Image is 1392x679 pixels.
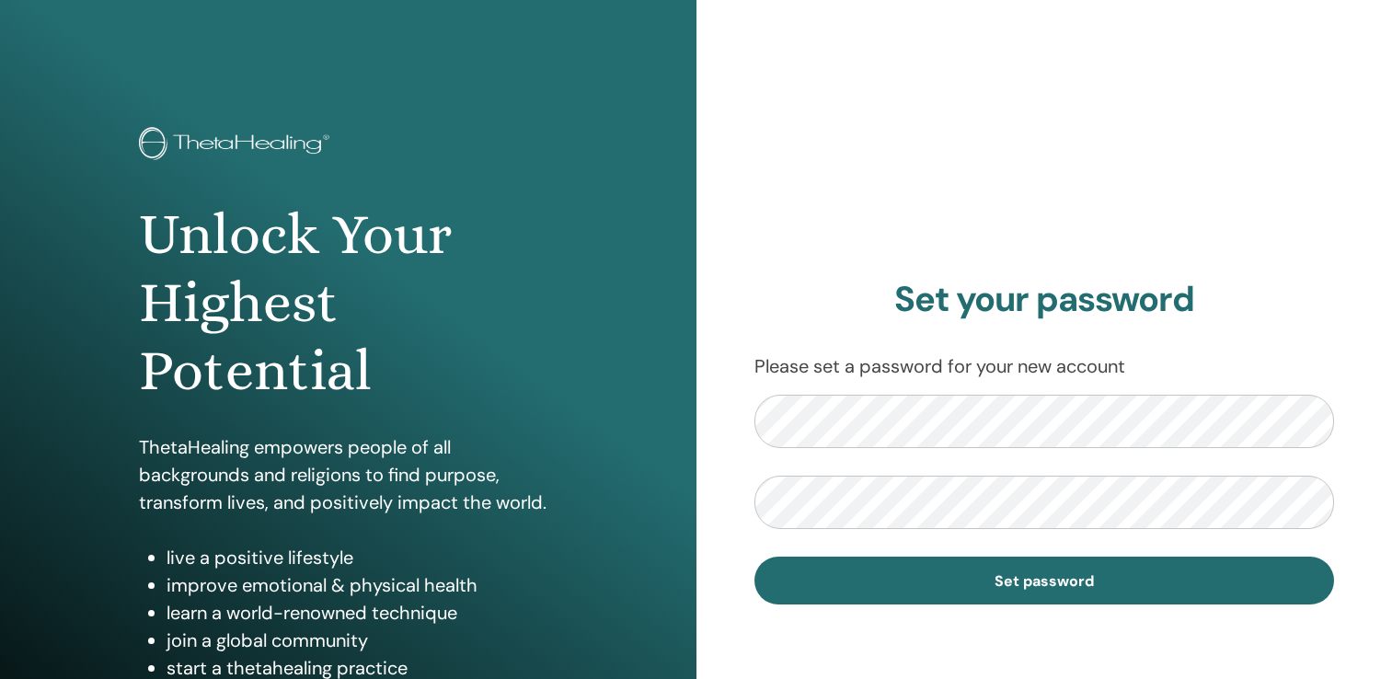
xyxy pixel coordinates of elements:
[754,557,1335,604] button: Set password
[139,201,557,406] h1: Unlock Your Highest Potential
[167,544,557,571] li: live a positive lifestyle
[139,433,557,516] p: ThetaHealing empowers people of all backgrounds and religions to find purpose, transform lives, a...
[754,279,1335,321] h2: Set your password
[754,352,1335,380] p: Please set a password for your new account
[167,571,557,599] li: improve emotional & physical health
[167,627,557,654] li: join a global community
[995,571,1094,591] span: Set password
[167,599,557,627] li: learn a world-renowned technique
